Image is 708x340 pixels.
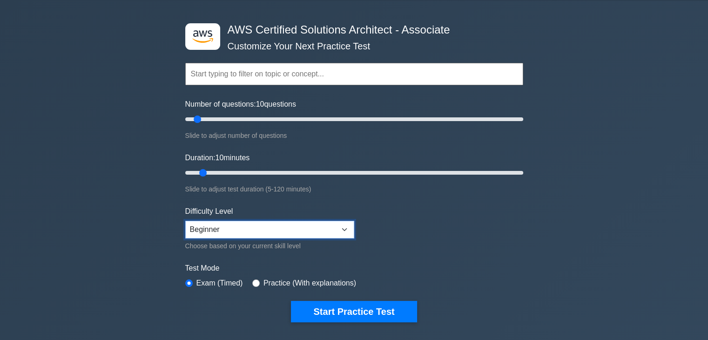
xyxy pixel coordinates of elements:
span: 10 [256,100,264,108]
label: Number of questions: questions [185,99,296,110]
div: Choose based on your current skill level [185,240,354,252]
label: Test Mode [185,263,523,274]
h4: AWS Certified Solutions Architect - Associate [224,23,478,37]
label: Difficulty Level [185,206,233,217]
span: 10 [215,154,223,162]
label: Exam (Timed) [196,278,243,289]
button: Start Practice Test [291,301,417,322]
label: Practice (With explanations) [263,278,356,289]
input: Start typing to filter on topic or concept... [185,63,523,85]
label: Duration: minutes [185,152,250,163]
div: Slide to adjust number of questions [185,130,523,141]
div: Slide to adjust test duration (5-120 minutes) [185,184,523,195]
